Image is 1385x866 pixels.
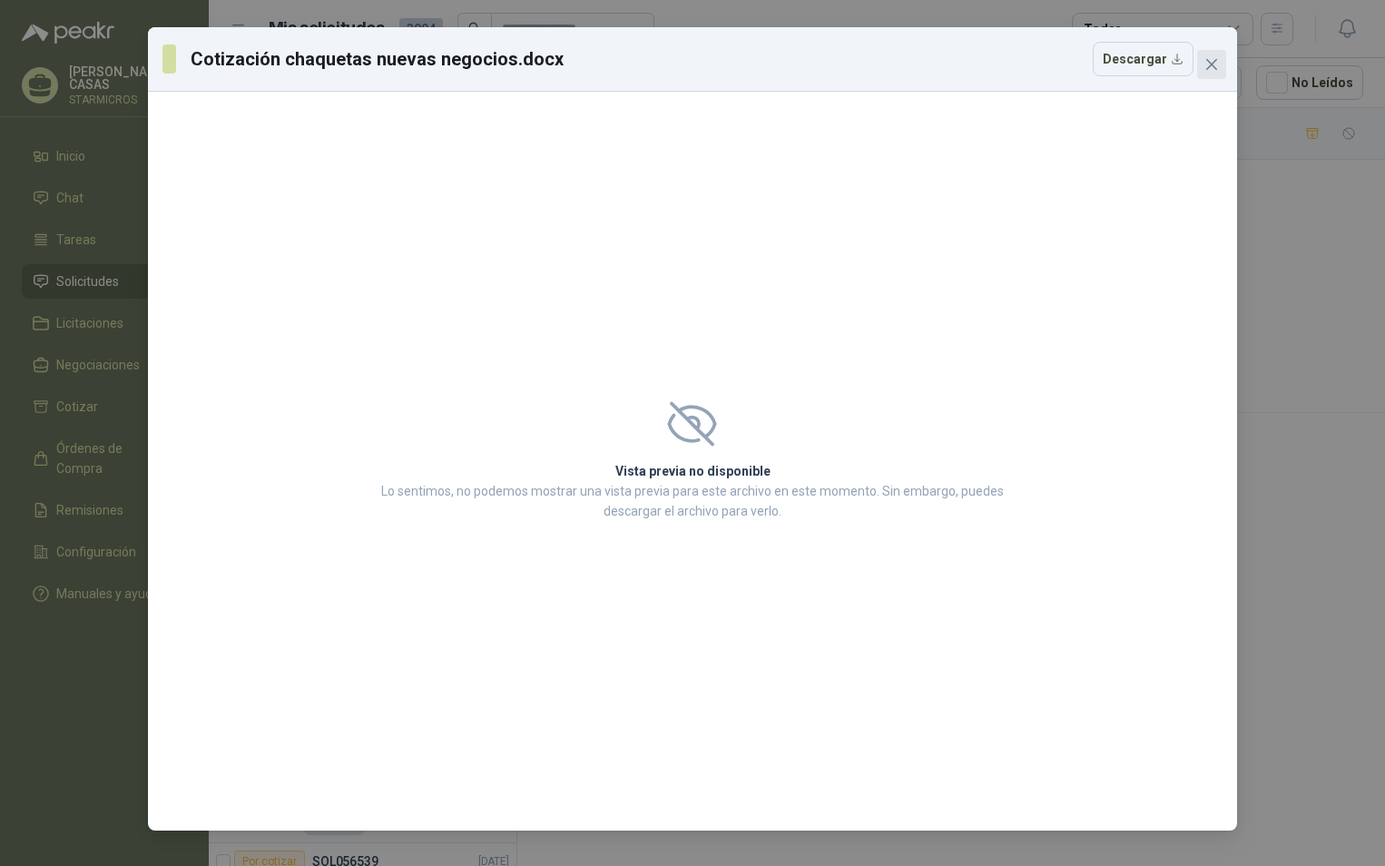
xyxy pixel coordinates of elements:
[191,45,565,73] h3: Cotización chaquetas nuevas negocios.docx
[376,461,1009,481] h2: Vista previa no disponible
[376,481,1009,521] p: Lo sentimos, no podemos mostrar una vista previa para este archivo en este momento. Sin embargo, ...
[1204,57,1219,72] span: close
[1197,50,1226,79] button: Close
[1093,42,1193,76] button: Descargar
